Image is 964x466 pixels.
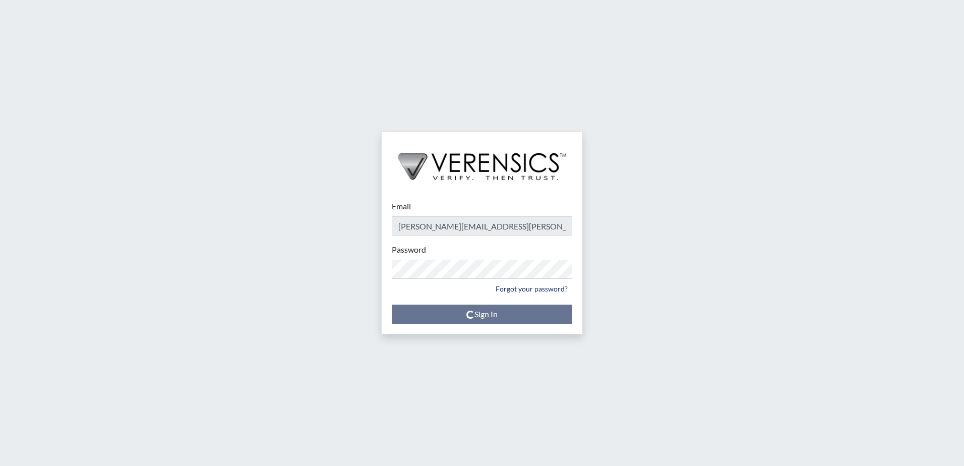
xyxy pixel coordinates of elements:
label: Email [392,200,411,212]
a: Forgot your password? [491,281,572,297]
button: Sign In [392,305,572,324]
img: logo-wide-black.2aad4157.png [382,132,582,191]
label: Password [392,244,426,256]
input: Email [392,216,572,236]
